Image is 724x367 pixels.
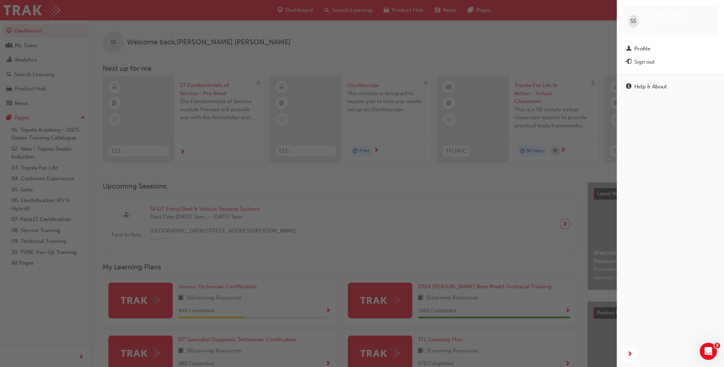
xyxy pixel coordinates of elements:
[626,59,631,65] span: exit-icon
[627,350,632,359] span: next-icon
[626,46,631,52] span: man-icon
[641,25,658,31] span: 627295
[630,17,636,25] span: SS
[641,11,713,24] span: [PERSON_NAME] [PERSON_NAME]
[700,343,717,360] iframe: Intercom live chat
[634,83,667,91] div: Help & About
[622,55,718,69] button: Sign out
[714,343,720,348] span: 2
[622,80,718,93] a: Help & About
[626,84,631,90] span: info-icon
[634,45,650,53] div: Profile
[634,58,655,66] div: Sign out
[622,42,718,55] a: Profile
